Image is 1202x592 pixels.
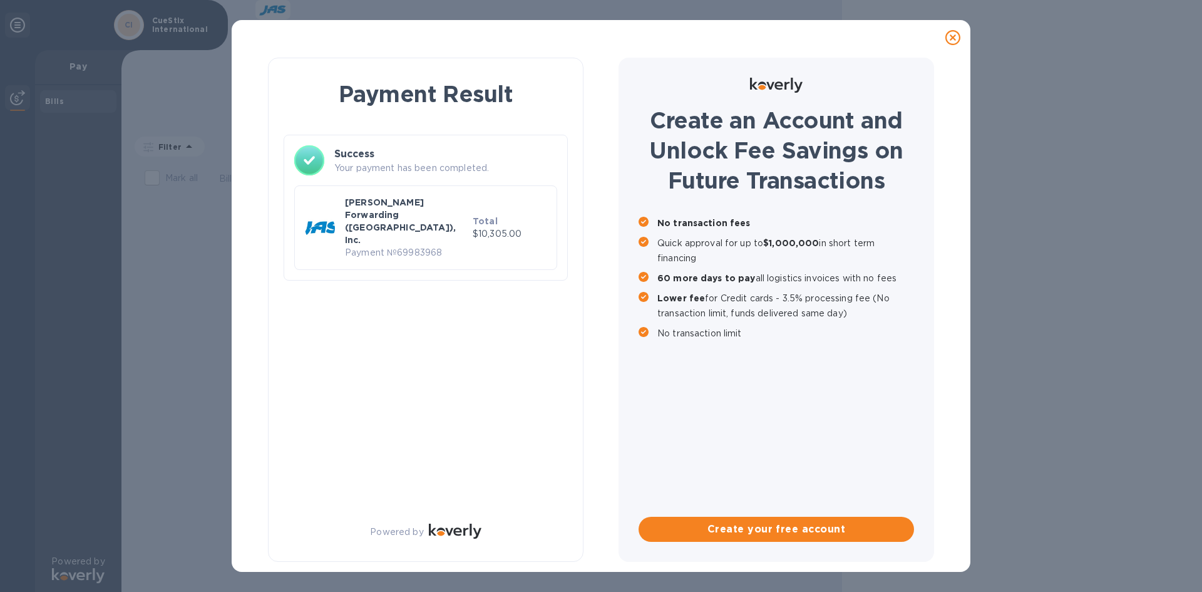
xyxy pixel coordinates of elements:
[639,105,914,195] h1: Create an Account and Unlock Fee Savings on Future Transactions
[334,162,557,175] p: Your payment has been completed.
[345,246,468,259] p: Payment № 69983968
[639,517,914,542] button: Create your free account
[473,216,498,226] b: Total
[657,293,705,303] b: Lower fee
[750,78,803,93] img: Logo
[657,271,914,286] p: all logistics invoices with no fees
[370,526,423,539] p: Powered by
[657,218,751,228] b: No transaction fees
[289,78,563,110] h1: Payment Result
[657,326,914,341] p: No transaction limit
[345,196,468,246] p: [PERSON_NAME] Forwarding ([GEOGRAPHIC_DATA]), Inc.
[473,227,547,241] p: $10,305.00
[649,522,904,537] span: Create your free account
[657,291,914,321] p: for Credit cards - 3.5% processing fee (No transaction limit, funds delivered same day)
[763,238,819,248] b: $1,000,000
[657,236,914,266] p: Quick approval for up to in short term financing
[334,147,557,162] h3: Success
[429,524,481,539] img: Logo
[657,273,756,283] b: 60 more days to pay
